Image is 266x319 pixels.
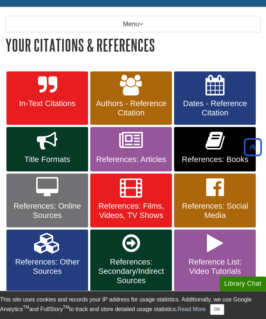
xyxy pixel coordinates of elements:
[179,99,250,118] span: Dates - Reference Citation
[179,257,250,276] span: Reference List: Video Tutorials
[177,306,205,312] a: Read More
[96,201,166,220] span: References: Films, Videos, TV Shows
[241,142,264,152] a: Back to Top
[90,71,172,125] a: Authors - Reference Citation
[96,99,166,118] span: Authors - Reference Citation
[63,305,69,310] sup: TM
[90,229,172,292] a: References: Secondary/Indirect Sources
[219,276,266,291] button: Library Chat
[96,155,166,164] span: References: Articles
[6,127,88,171] a: Title Formats
[5,36,261,54] h1: Your Citations & References
[174,173,256,227] a: References: Social Media
[179,201,250,220] span: References: Social Media
[12,155,83,164] span: Title Formats
[5,16,261,32] p: Menu
[90,127,172,171] a: References: Articles
[174,229,256,292] a: Reference List: Video Tutorials
[12,257,83,276] span: References: Other Sources
[12,99,83,108] span: In-Text Citations
[12,201,83,220] span: References: Online Sources
[210,304,224,315] button: Close
[90,173,172,227] a: References: Films, Videos, TV Shows
[174,71,256,125] a: Dates - Reference Citation
[23,305,29,310] sup: TM
[6,71,88,125] a: In-Text Citations
[96,257,166,285] span: References: Secondary/Indirect Sources
[6,229,88,292] a: References: Other Sources
[174,127,256,171] a: References: Books
[179,155,250,164] span: References: Books
[6,173,88,227] a: References: Online Sources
